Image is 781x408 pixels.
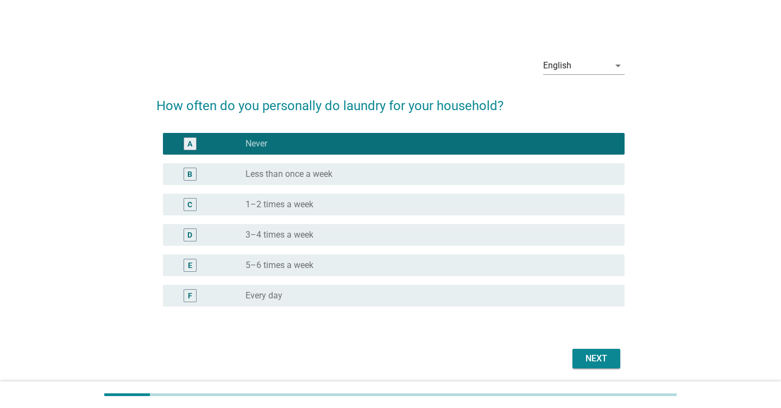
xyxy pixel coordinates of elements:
[188,290,192,301] div: F
[187,199,192,210] div: C
[245,260,313,271] label: 5–6 times a week
[245,290,282,301] label: Every day
[543,61,571,71] div: English
[187,138,192,149] div: A
[187,229,192,240] div: D
[187,168,192,180] div: B
[612,59,625,72] i: arrow_drop_down
[245,169,332,180] label: Less than once a week
[188,259,192,271] div: E
[572,349,620,368] button: Next
[245,199,313,210] label: 1–2 times a week
[245,229,313,240] label: 3–4 times a week
[156,85,625,116] h2: How often do you personally do laundry for your household?
[581,352,612,365] div: Next
[245,138,267,149] label: Never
